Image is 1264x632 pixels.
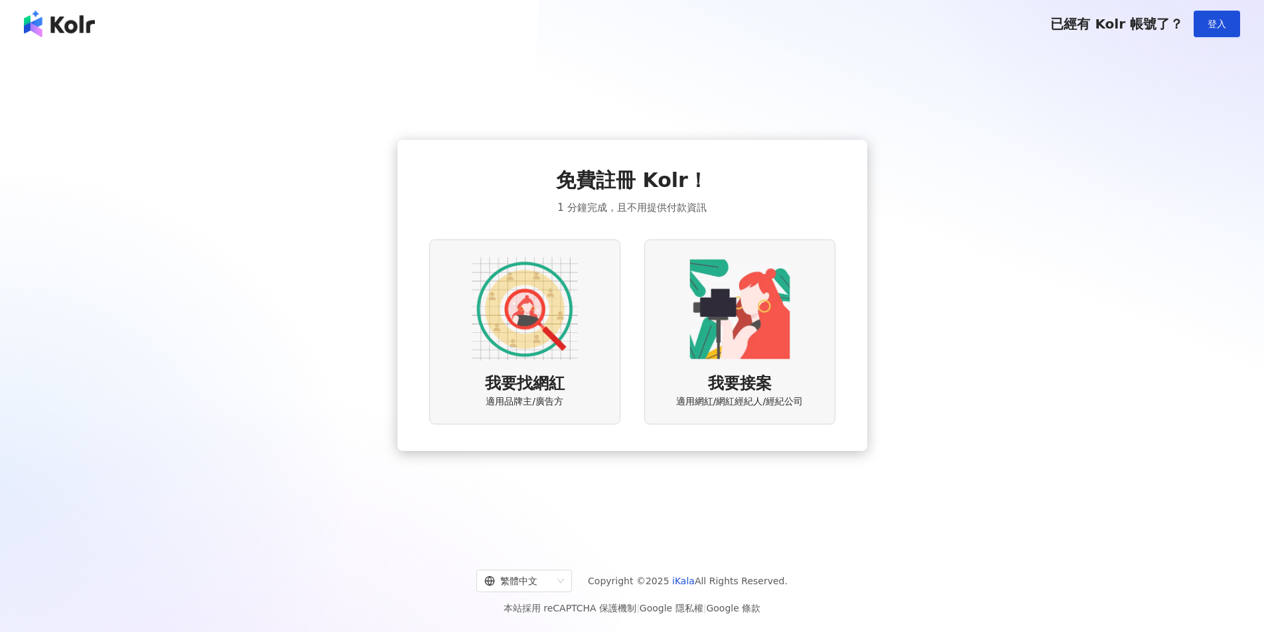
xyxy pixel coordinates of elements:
[484,570,552,592] div: 繁體中文
[24,11,95,37] img: logo
[504,600,760,616] span: 本站採用 reCAPTCHA 保護機制
[676,395,803,409] span: 適用網紅/網紅經紀人/經紀公司
[1194,11,1240,37] button: 登入
[706,603,760,613] a: Google 條款
[640,603,703,613] a: Google 隱私權
[672,576,695,586] a: iKala
[588,573,788,589] span: Copyright © 2025 All Rights Reserved.
[472,256,578,362] img: AD identity option
[486,395,563,409] span: 適用品牌主/廣告方
[703,603,707,613] span: |
[1208,19,1226,29] span: 登入
[557,200,706,216] span: 1 分鐘完成，且不用提供付款資訊
[485,373,565,395] span: 我要找網紅
[556,166,708,194] span: 免費註冊 Kolr！
[708,373,772,395] span: 我要接案
[1050,16,1183,32] span: 已經有 Kolr 帳號了？
[687,256,793,362] img: KOL identity option
[636,603,640,613] span: |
